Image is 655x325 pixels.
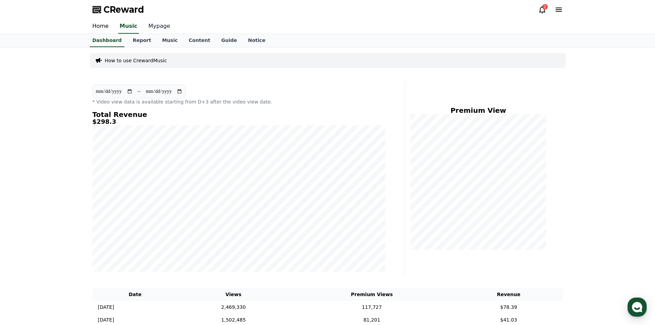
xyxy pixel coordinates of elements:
h4: Premium View [411,107,546,114]
p: [DATE] [98,304,114,311]
a: Dashboard [90,34,124,47]
p: [DATE] [98,316,114,324]
span: Messages [57,229,77,234]
a: Messages [45,218,89,235]
th: Views [178,288,289,301]
td: 2,469,330 [178,301,289,314]
th: Revenue [455,288,563,301]
a: Mypage [143,19,176,34]
span: CReward [103,4,144,15]
a: Guide [216,34,242,47]
a: Content [183,34,216,47]
td: 117,727 [289,301,455,314]
a: Music [118,19,139,34]
a: Home [87,19,114,34]
a: Notice [242,34,271,47]
div: 2 [542,4,548,10]
td: $78.39 [455,301,563,314]
a: 2 [538,6,546,14]
p: * Video view data is available starting from D+3 after the video view date. [92,98,385,105]
a: Settings [89,218,132,235]
span: Settings [102,228,119,234]
h5: $298.3 [92,118,385,125]
h4: Total Revenue [92,111,385,118]
span: Home [18,228,30,234]
p: ~ [137,87,141,96]
a: How to use CrewardMusic [105,57,167,64]
th: Premium Views [289,288,455,301]
a: CReward [92,4,144,15]
a: Home [2,218,45,235]
a: Music [156,34,183,47]
th: Date [92,288,178,301]
a: Report [127,34,157,47]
